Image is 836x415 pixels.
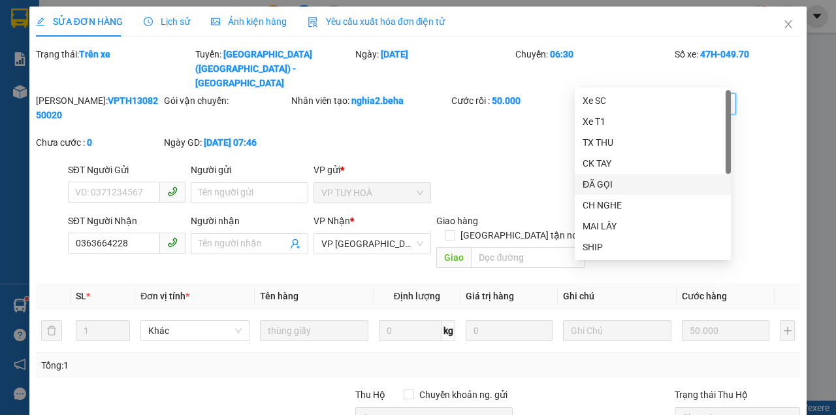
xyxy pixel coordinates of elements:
[563,320,671,341] input: Ghi Chú
[673,47,801,90] div: Số xe:
[313,163,431,177] div: VP gửi
[780,320,795,341] button: plus
[583,240,723,254] div: SHIP
[167,237,178,248] span: phone
[148,321,241,340] span: Khác
[514,47,674,90] div: Chuyến:
[381,49,408,59] b: [DATE]
[394,291,440,301] span: Định lượng
[583,177,723,191] div: ĐÃ GỌI
[211,16,287,27] span: Ảnh kiện hàng
[575,237,731,257] div: SHIP
[466,320,553,341] input: 0
[321,234,423,254] span: VP ĐẮK LẮK
[76,291,86,301] span: SL
[354,47,514,90] div: Ngày:
[466,291,514,301] span: Giá trị hàng
[313,216,350,226] span: VP Nhận
[164,135,289,150] div: Ngày GD:
[455,228,585,242] span: [GEOGRAPHIC_DATA] tận nơi
[36,17,45,26] span: edit
[583,114,723,129] div: Xe T1
[575,111,731,132] div: Xe T1
[583,93,723,108] div: Xe SC
[291,93,449,108] div: Nhân viên tạo:
[87,137,92,148] b: 0
[583,198,723,212] div: CH NGHE
[442,320,455,341] span: kg
[583,219,723,233] div: MAI LẤY
[583,156,723,171] div: CK TAY
[770,7,807,43] button: Close
[167,186,178,197] span: phone
[436,247,471,268] span: Giao
[436,216,478,226] span: Giao hàng
[682,291,727,301] span: Cước hàng
[700,49,749,59] b: 47H-049.70
[144,17,153,26] span: clock-circle
[575,90,731,111] div: Xe SC
[144,16,190,27] span: Lịch sử
[140,291,189,301] span: Đơn vị tính
[36,16,123,27] span: SỬA ĐƠN HÀNG
[211,17,220,26] span: picture
[321,183,423,203] span: VP TUY HOÀ
[355,390,385,400] span: Thu Hộ
[191,214,308,228] div: Người nhận
[41,320,62,341] button: delete
[575,174,731,195] div: ĐÃ GỌI
[36,135,161,150] div: Chưa cước :
[558,284,677,309] th: Ghi chú
[41,358,324,373] div: Tổng: 1
[36,93,161,122] div: [PERSON_NAME]:
[471,247,585,268] input: Dọc đường
[575,153,731,174] div: CK TAY
[583,135,723,150] div: TX THU
[550,49,573,59] b: 06:30
[68,163,185,177] div: SĐT Người Gửi
[575,195,731,216] div: CH NGHE
[492,95,521,106] b: 50.000
[308,16,445,27] span: Yêu cầu xuất hóa đơn điện tử
[575,216,731,237] div: MAI LẤY
[351,95,404,106] b: nghia2.beha
[414,388,513,402] span: Chuyển khoản ng. gửi
[79,49,110,59] b: Trên xe
[783,19,794,29] span: close
[164,93,289,108] div: Gói vận chuyển:
[260,291,298,301] span: Tên hàng
[290,239,300,249] span: user-add
[68,214,185,228] div: SĐT Người Nhận
[675,388,800,402] div: Trạng thái Thu Hộ
[35,47,195,90] div: Trạng thái:
[191,163,308,177] div: Người gửi
[682,320,769,341] input: 0
[308,17,318,27] img: icon
[575,132,731,153] div: TX THU
[451,93,577,108] div: Cước rồi :
[195,49,312,88] b: [GEOGRAPHIC_DATA] ([GEOGRAPHIC_DATA]) - [GEOGRAPHIC_DATA]
[260,320,368,341] input: VD: Bàn, Ghế
[204,137,257,148] b: [DATE] 07:46
[194,47,354,90] div: Tuyến:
